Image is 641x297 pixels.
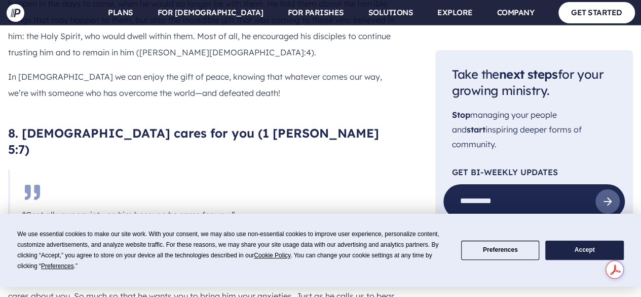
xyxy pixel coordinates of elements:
span: Stop [451,110,470,120]
span: Take the for your growing ministry. [451,66,603,98]
h3: 8. [DEMOGRAPHIC_DATA] cares for you (1 [PERSON_NAME] 5:7) [8,125,403,158]
p: In [DEMOGRAPHIC_DATA] we can enjoy the gift of peace, knowing that whatever comes our way, we’re ... [8,69,403,101]
span: Cookie Policy [254,252,290,259]
button: Accept [545,241,623,260]
div: We use essential cookies to make our site work. With your consent, we may also use non-essential ... [17,229,449,272]
span: next steps [499,66,558,81]
a: GET STARTED [558,2,635,23]
p: managing your people and inspiring deeper forms of community. [451,108,617,151]
p: Get Bi-Weekly Updates [451,168,617,176]
button: Preferences [461,241,539,260]
span: Preferences [41,262,74,270]
p: “Cast all your anxiety on him because he cares for you.” [22,207,288,223]
span: start [466,124,485,134]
